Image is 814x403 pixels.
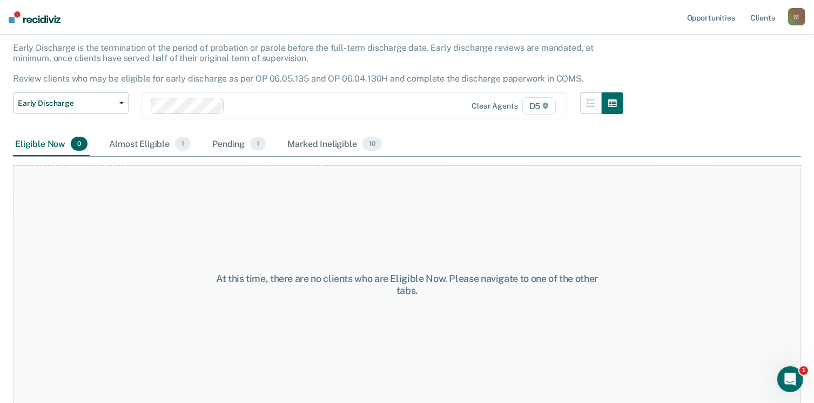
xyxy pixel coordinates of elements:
[788,8,805,25] button: M
[210,273,604,296] div: At this time, there are no clients who are Eligible Now. Please navigate to one of the other tabs.
[13,92,129,114] button: Early Discharge
[13,43,594,84] p: Early Discharge is the termination of the period of probation or parole before the full-term disc...
[210,132,268,156] div: Pending1
[13,132,90,156] div: Eligible Now0
[362,137,382,151] span: 10
[522,97,556,115] span: D5
[799,366,808,375] span: 1
[777,366,803,392] iframe: Intercom live chat
[107,132,193,156] div: Almost Eligible1
[250,137,266,151] span: 1
[9,11,60,23] img: Recidiviz
[18,99,115,108] span: Early Discharge
[71,137,88,151] span: 0
[472,102,517,111] div: Clear agents
[285,132,384,156] div: Marked Ineligible10
[175,137,191,151] span: 1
